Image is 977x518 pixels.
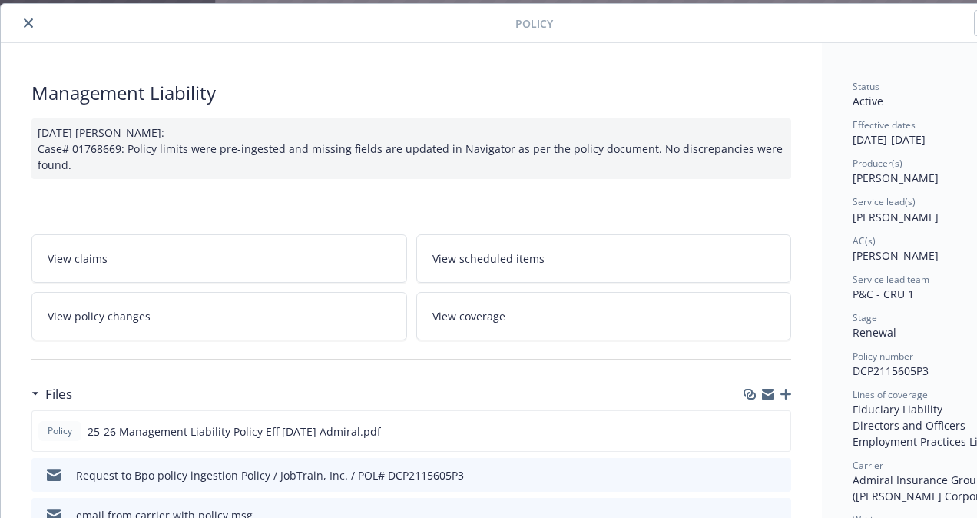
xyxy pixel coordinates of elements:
[31,292,407,340] a: View policy changes
[432,308,505,324] span: View coverage
[853,118,916,131] span: Effective dates
[853,350,913,363] span: Policy number
[31,80,791,106] div: Management Liability
[770,423,784,440] button: preview file
[416,234,792,283] a: View scheduled items
[853,325,896,340] span: Renewal
[48,308,151,324] span: View policy changes
[45,424,75,438] span: Policy
[853,311,877,324] span: Stage
[853,364,929,378] span: DCP2115605P3
[432,251,545,267] span: View scheduled items
[31,384,72,404] div: Files
[76,467,464,483] div: Request to Bpo policy ingestion Policy / JobTrain, Inc. / POL# DCP2115605P3
[48,251,108,267] span: View claims
[88,423,381,440] span: 25-26 Management Liability Policy Eff [DATE] Admiral.pdf
[853,157,902,170] span: Producer(s)
[853,273,929,286] span: Service lead team
[45,384,72,404] h3: Files
[853,287,914,301] span: P&C - CRU 1
[853,94,883,108] span: Active
[853,210,939,224] span: [PERSON_NAME]
[31,234,407,283] a: View claims
[416,292,792,340] a: View coverage
[853,234,876,247] span: AC(s)
[746,423,758,440] button: download file
[31,118,791,179] div: [DATE] [PERSON_NAME]: Case# 01768669: Policy limits were pre-ingested and missing fields are upda...
[515,15,553,32] span: Policy
[853,171,939,185] span: [PERSON_NAME]
[771,467,785,483] button: preview file
[853,195,916,208] span: Service lead(s)
[747,467,759,483] button: download file
[19,14,38,32] button: close
[853,248,939,263] span: [PERSON_NAME]
[853,388,928,401] span: Lines of coverage
[853,459,883,472] span: Carrier
[853,80,879,93] span: Status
